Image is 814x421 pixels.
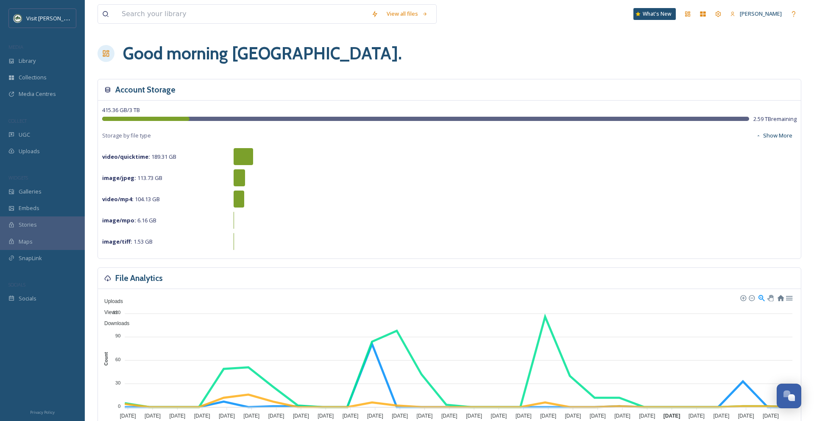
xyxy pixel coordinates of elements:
a: What's New [633,8,676,20]
strong: image/jpeg : [102,174,136,182]
div: Panning [767,295,772,300]
tspan: [DATE] [343,413,359,419]
span: Storage by file type [102,132,151,140]
tspan: 60 [115,356,120,362]
tspan: [DATE] [417,413,433,419]
span: 113.73 GB [102,174,162,182]
span: 1.53 GB [102,238,153,245]
span: 2.59 TB remaining [753,115,797,123]
tspan: [DATE] [614,413,630,419]
span: Stories [19,221,37,229]
span: MEDIA [8,44,23,50]
span: 6.16 GB [102,216,156,224]
tspan: [DATE] [318,413,334,419]
a: View all files [382,6,432,22]
tspan: 0 [118,404,120,409]
div: Menu [785,294,792,301]
tspan: [DATE] [713,413,729,419]
img: Unknown.png [14,14,22,22]
span: Media Centres [19,90,56,98]
tspan: [DATE] [466,413,482,419]
span: Uploads [19,147,40,155]
div: Zoom In [740,295,746,300]
span: 415.36 GB / 3 TB [102,106,140,114]
span: Visit [PERSON_NAME] [26,14,80,22]
tspan: 120 [113,310,120,315]
span: Maps [19,238,33,246]
strong: image/mpo : [102,216,136,224]
tspan: [DATE] [738,413,754,419]
span: Collections [19,73,47,81]
span: UGC [19,131,30,139]
tspan: [DATE] [169,413,185,419]
strong: video/quicktime : [102,153,150,160]
span: Galleries [19,188,42,196]
tspan: [DATE] [268,413,284,419]
span: SnapLink [19,254,42,262]
tspan: [DATE] [367,413,383,419]
tspan: [DATE] [293,413,309,419]
tspan: [DATE] [441,413,457,419]
span: Downloads [98,320,129,326]
tspan: [DATE] [590,413,606,419]
div: Selection Zoom [758,294,765,301]
span: Library [19,57,36,65]
tspan: 30 [115,380,120,385]
a: Privacy Policy [30,407,55,417]
tspan: [DATE] [219,413,235,419]
tspan: [DATE] [145,413,161,419]
tspan: [DATE] [763,413,779,419]
tspan: 90 [115,333,120,338]
span: COLLECT [8,118,27,124]
tspan: [DATE] [565,413,581,419]
tspan: [DATE] [639,413,655,419]
h1: Good morning [GEOGRAPHIC_DATA] . [123,41,402,66]
strong: video/mp4 : [102,195,134,203]
h3: Account Storage [115,84,176,96]
tspan: [DATE] [243,413,259,419]
span: [PERSON_NAME] [740,10,782,17]
tspan: [DATE] [194,413,210,419]
tspan: [DATE] [689,413,705,419]
span: Socials [19,295,36,303]
span: 104.13 GB [102,195,160,203]
tspan: [DATE] [540,413,556,419]
span: SOCIALS [8,281,25,288]
span: Privacy Policy [30,410,55,415]
h3: File Analytics [115,272,163,284]
div: Zoom Out [748,295,754,300]
tspan: [DATE] [392,413,408,419]
span: WIDGETS [8,174,28,181]
span: Embeds [19,204,39,212]
button: Show More [752,127,797,144]
strong: image/tiff : [102,238,132,245]
div: Reset Zoom [777,294,784,301]
tspan: [DATE] [516,413,532,419]
text: Count [104,352,109,365]
tspan: [DATE] [663,413,680,419]
tspan: [DATE] [120,413,136,419]
a: [PERSON_NAME] [726,6,786,22]
button: Open Chat [777,384,801,408]
span: Views [98,309,118,315]
tspan: [DATE] [491,413,507,419]
input: Search your library [117,5,367,23]
span: 189.31 GB [102,153,176,160]
span: Uploads [98,298,123,304]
